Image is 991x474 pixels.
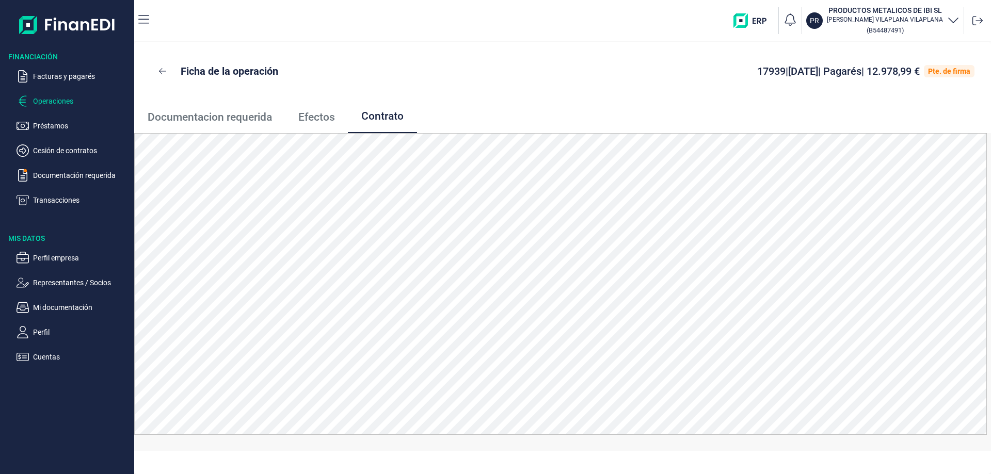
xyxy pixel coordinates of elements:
[17,169,130,182] button: Documentación requerida
[17,301,130,314] button: Mi documentación
[827,5,943,15] h3: PRODUCTOS METALICOS DE IBI SL
[348,100,417,134] a: Contrato
[19,8,116,41] img: Logo de aplicación
[810,15,819,26] p: PR
[17,326,130,338] button: Perfil
[33,169,130,182] p: Documentación requerida
[361,111,404,122] span: Contrato
[33,70,130,83] p: Facturas y pagarés
[33,120,130,132] p: Préstamos
[17,144,130,157] button: Cesión de contratos
[148,112,272,123] span: Documentacion requerida
[33,194,130,206] p: Transacciones
[827,15,943,24] p: [PERSON_NAME] VILAPLANA VILAPLANA
[733,13,774,28] img: erp
[33,144,130,157] p: Cesión de contratos
[757,65,920,77] span: 17939 | [DATE] | Pagarés | 12.978,99 €
[33,252,130,264] p: Perfil empresa
[134,100,285,134] a: Documentacion requerida
[181,64,278,78] p: Ficha de la operación
[33,351,130,363] p: Cuentas
[33,301,130,314] p: Mi documentación
[33,95,130,107] p: Operaciones
[17,252,130,264] button: Perfil empresa
[17,351,130,363] button: Cuentas
[17,120,130,132] button: Préstamos
[298,112,335,123] span: Efectos
[33,326,130,338] p: Perfil
[33,276,130,289] p: Representantes / Socios
[928,67,970,75] div: Pte. de firma
[285,100,348,134] a: Efectos
[17,70,130,83] button: Facturas y pagarés
[17,276,130,289] button: Representantes / Socios
[17,194,130,206] button: Transacciones
[806,5,960,36] button: PRPRODUCTOS METALICOS DE IBI SL[PERSON_NAME] VILAPLANA VILAPLANA(B54487491)
[867,26,904,34] small: Copiar cif
[17,95,130,107] button: Operaciones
